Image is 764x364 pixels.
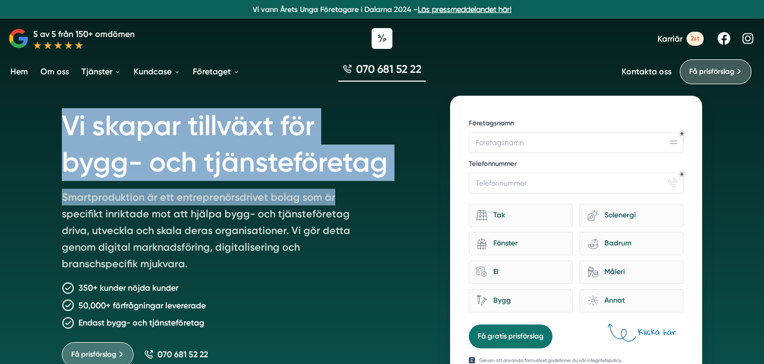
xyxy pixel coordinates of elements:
button: Få gratis prisförslag [469,324,552,348]
input: Telefonnummer [469,173,683,193]
a: Tjänster [80,58,123,85]
p: 350+ kunder nöjda kunder [78,281,178,294]
span: Få prisförslag [71,349,116,360]
p: Smartproduktion är ett entreprenörsdrivet bolag som är specifikt inriktade mot att hjälpa bygg- o... [62,189,361,276]
p: 5 av 5 från 150+ omdömen [33,28,135,41]
p: Endast bygg- och tjänsteföretag [78,316,204,329]
a: 070 681 52 22 [144,349,208,359]
a: Hem [8,58,30,85]
p: 50,000+ förfrågningar levererade [78,299,206,312]
label: Telefonnummer [469,159,683,171]
span: 2st [687,32,704,46]
a: Karriär 2st [657,32,704,46]
a: Företaget [191,58,242,85]
a: 070 681 52 22 [338,61,426,82]
label: Företagsnamn [469,119,683,130]
span: Få prisförslag [689,66,734,77]
p: Vi vann Årets Unga Företagare i Dalarna 2024 – [4,4,760,15]
p: Genom att använda formuläret godkänner du vår integritetspolicy. [479,357,622,364]
div: Obligatoriskt [680,172,684,176]
div: Obligatoriskt [680,132,684,136]
a: Få prisförslag [680,59,752,84]
span: 070 681 52 22 [157,349,208,359]
a: Kontakta oss [622,67,671,76]
a: Kundcase [131,58,182,85]
input: Företagsnamn [469,132,683,153]
span: Karriär [657,34,682,44]
a: Läs pressmeddelandet här! [418,5,511,14]
h1: Vi skapar tillväxt för bygg- och tjänsteföretag [62,96,425,189]
a: Om oss [38,58,71,85]
span: 070 681 52 22 [356,61,421,76]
